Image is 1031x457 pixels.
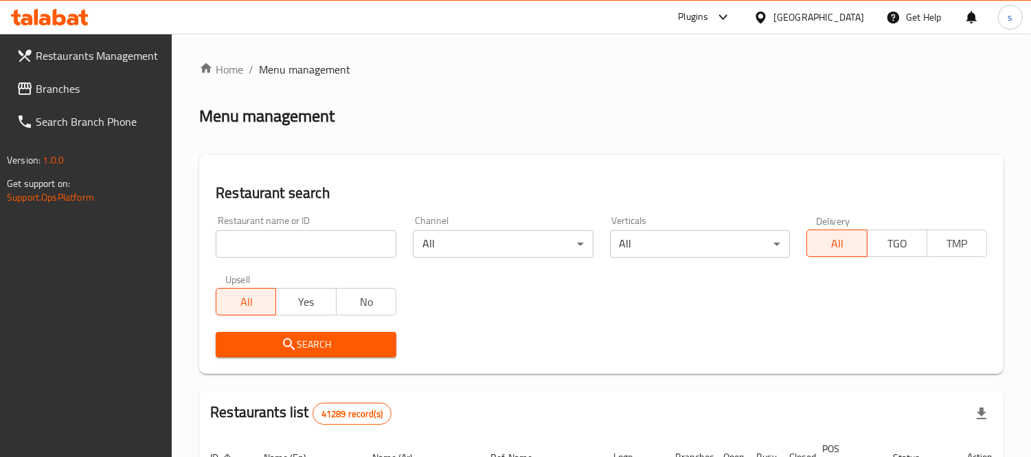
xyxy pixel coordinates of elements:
span: 1.0.0 [43,151,64,169]
h2: Restaurant search [216,183,987,203]
button: No [336,288,396,315]
span: 41289 record(s) [313,408,391,421]
div: Plugins [678,9,708,25]
div: [GEOGRAPHIC_DATA] [773,10,864,25]
span: Version: [7,151,41,169]
li: / [249,61,253,78]
button: TGO [867,230,927,257]
a: Home [199,61,243,78]
button: Search [216,332,396,357]
button: Yes [275,288,336,315]
nav: breadcrumb [199,61,1004,78]
a: Search Branch Phone [5,105,172,138]
label: Delivery [816,216,850,225]
div: Total records count [313,403,392,425]
a: Branches [5,72,172,105]
div: All [610,230,791,258]
h2: Restaurants list [210,402,392,425]
label: Upsell [225,274,251,284]
span: TGO [873,234,922,254]
span: TMP [933,234,982,254]
h2: Menu management [199,105,335,127]
input: Search for restaurant name or ID.. [216,230,396,258]
span: Yes [282,292,330,312]
span: All [813,234,861,254]
span: Restaurants Management [36,47,161,64]
button: TMP [927,230,987,257]
span: Get support on: [7,175,70,192]
button: All [806,230,867,257]
a: Support.OpsPlatform [7,188,94,206]
span: Branches [36,80,161,97]
a: Restaurants Management [5,39,172,72]
div: All [413,230,593,258]
span: Search Branch Phone [36,113,161,130]
span: No [342,292,391,312]
span: All [222,292,271,312]
span: Menu management [259,61,350,78]
button: All [216,288,276,315]
span: Search [227,336,385,353]
div: Export file [965,397,998,430]
span: s [1008,10,1012,25]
